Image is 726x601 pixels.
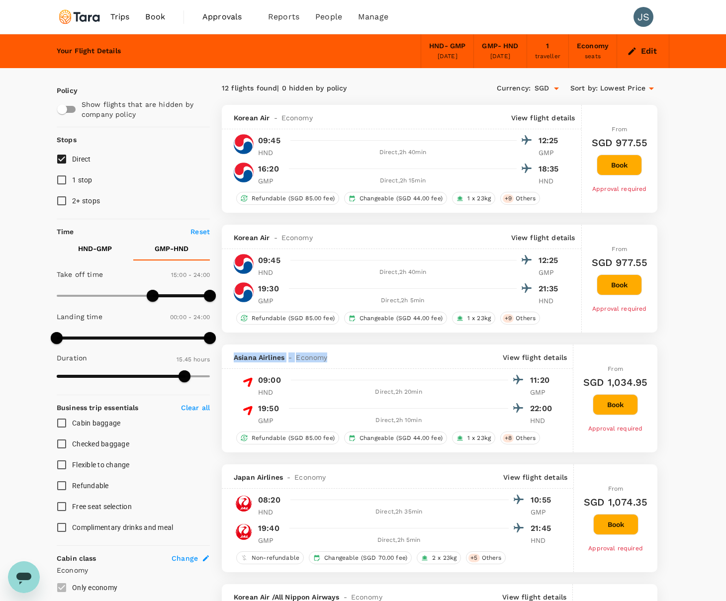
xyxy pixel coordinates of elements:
[57,227,74,237] p: Time
[490,52,510,62] div: [DATE]
[268,11,299,23] span: Reports
[511,233,575,243] p: View flight details
[539,135,563,147] p: 12:25
[531,522,555,534] p: 21:45
[539,176,563,186] p: HND
[466,551,506,564] div: +5Others
[539,283,563,295] p: 21:35
[57,86,66,95] p: Policy
[592,135,648,151] h6: SGD 977.55
[539,148,563,158] p: GMP
[503,434,514,442] span: + 8
[155,244,188,254] p: GMP - HND
[258,374,281,386] p: 09:00
[236,431,339,444] div: Refundable (SGD 85.00 fee)
[202,11,252,23] span: Approvals
[600,83,645,94] span: Lowest Price
[593,514,638,535] button: Book
[289,267,517,277] div: Direct , 2h 40min
[258,387,283,397] p: HND
[258,267,283,277] p: HND
[608,485,624,492] span: From
[270,113,281,123] span: -
[248,554,303,562] span: Non-refundable
[356,314,447,323] span: Changeable (SGD 44.00 fee)
[592,305,647,312] span: Approval required
[72,523,173,531] span: Complimentary drinks and meal
[234,163,254,182] img: KE
[289,535,509,545] div: Direct , 2h 5min
[281,233,313,243] span: Economy
[283,472,294,482] span: -
[315,11,342,23] span: People
[258,163,279,175] p: 16:20
[452,192,495,205] div: 1 x 23kg
[531,494,555,506] p: 10:55
[468,554,479,562] span: + 5
[289,507,509,517] div: Direct , 2h 35min
[172,553,198,563] span: Change
[539,163,563,175] p: 18:35
[500,312,540,325] div: +9Others
[549,82,563,95] button: Open
[181,403,210,413] p: Clear all
[597,155,642,175] button: Book
[57,353,87,363] p: Duration
[72,197,100,205] span: 2+ stops
[539,267,563,277] p: GMP
[512,314,540,323] span: Others
[344,312,447,325] div: Changeable (SGD 44.00 fee)
[531,535,555,545] p: HND
[463,434,495,442] span: 1 x 23kg
[583,374,647,390] h6: SGD 1,034.95
[358,11,388,23] span: Manage
[289,176,517,186] div: Direct , 2h 15min
[417,551,461,564] div: 2 x 23kg
[234,113,270,123] span: Korean Air
[281,113,313,123] span: Economy
[503,194,514,203] span: + 9
[294,472,326,482] span: Economy
[356,434,447,442] span: Changeable (SGD 44.00 fee)
[500,431,540,444] div: +8Others
[110,11,130,23] span: Trips
[234,522,254,542] img: JL
[234,134,254,154] img: KE
[588,545,643,552] span: Approval required
[546,41,549,52] div: 1
[289,148,517,158] div: Direct , 2h 40min
[177,356,210,363] span: 15.45 hours
[72,440,129,448] span: Checked baggage
[625,43,661,59] button: Edit
[248,434,339,442] span: Refundable (SGD 85.00 fee)
[463,194,495,203] span: 1 x 23kg
[429,41,465,52] div: HND - GMP
[592,185,647,192] span: Approval required
[309,551,412,564] div: Changeable (SGD 70.00 fee)
[258,494,280,506] p: 08:20
[258,135,280,147] p: 09:45
[512,434,540,442] span: Others
[258,148,283,158] p: HND
[530,416,555,426] p: HND
[78,244,112,254] p: HND - GMP
[612,246,627,253] span: From
[72,155,91,163] span: Direct
[289,296,517,306] div: Direct , 2h 5min
[57,6,102,28] img: Tara Climate Ltd
[584,494,647,510] h6: SGD 1,074.35
[270,233,281,243] span: -
[320,554,411,562] span: Changeable (SGD 70.00 fee)
[170,314,210,321] span: 00:00 - 24:00
[234,233,270,243] span: Korean Air
[511,113,575,123] p: View flight details
[463,314,495,323] span: 1 x 23kg
[577,41,609,52] div: Economy
[145,11,165,23] span: Book
[258,522,279,534] p: 19:40
[258,416,283,426] p: GMP
[258,255,280,266] p: 09:45
[344,431,447,444] div: Changeable (SGD 44.00 fee)
[72,584,117,592] span: Only economy
[588,425,643,432] span: Approval required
